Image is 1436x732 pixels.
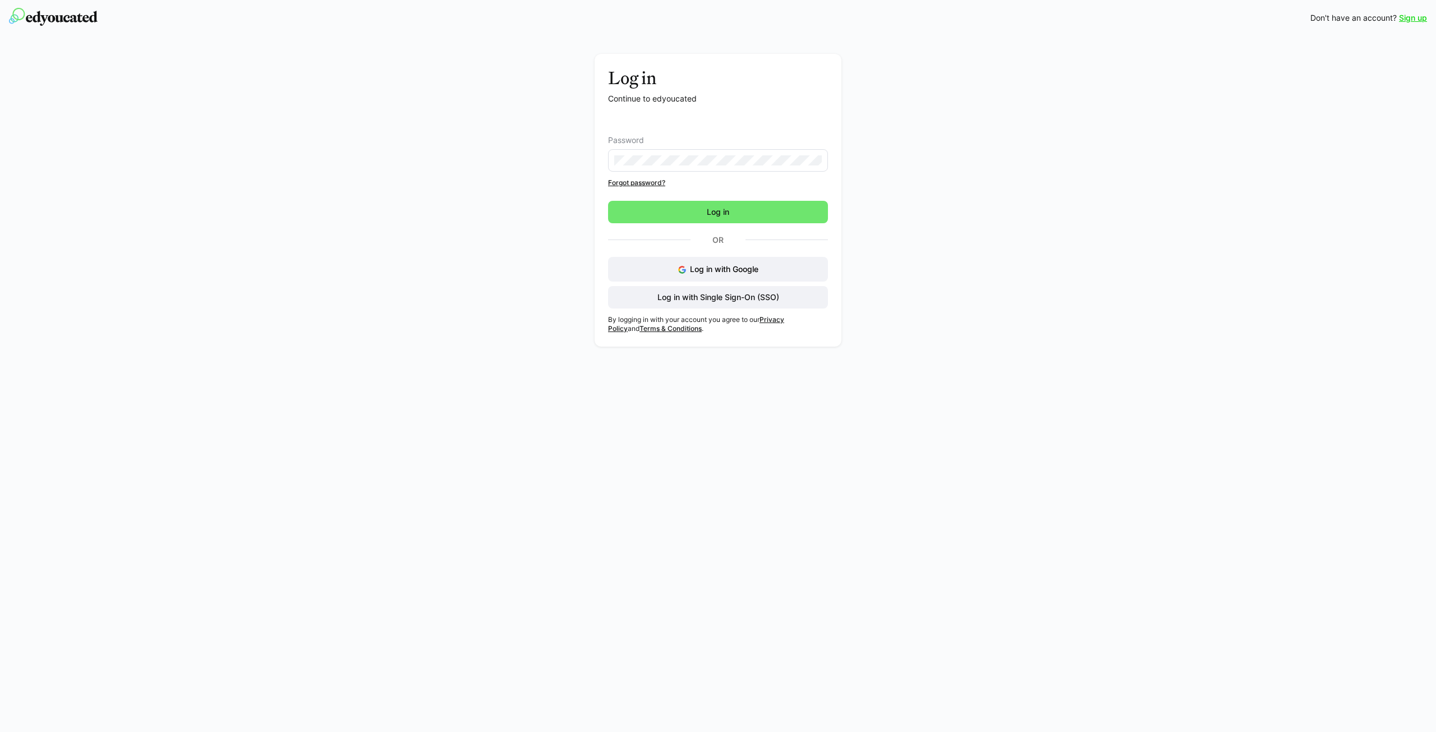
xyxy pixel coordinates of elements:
[608,136,644,145] span: Password
[608,257,828,282] button: Log in with Google
[608,315,828,333] p: By logging in with your account you agree to our and .
[608,315,784,333] a: Privacy Policy
[691,232,745,248] p: Or
[608,178,828,187] a: Forgot password?
[1310,12,1397,24] span: Don't have an account?
[705,206,731,218] span: Log in
[1399,12,1427,24] a: Sign up
[9,8,98,26] img: edyoucated
[690,264,758,274] span: Log in with Google
[656,292,781,303] span: Log in with Single Sign-On (SSO)
[608,93,828,104] p: Continue to edyoucated
[608,67,828,89] h3: Log in
[639,324,702,333] a: Terms & Conditions
[608,286,828,309] button: Log in with Single Sign-On (SSO)
[608,201,828,223] button: Log in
